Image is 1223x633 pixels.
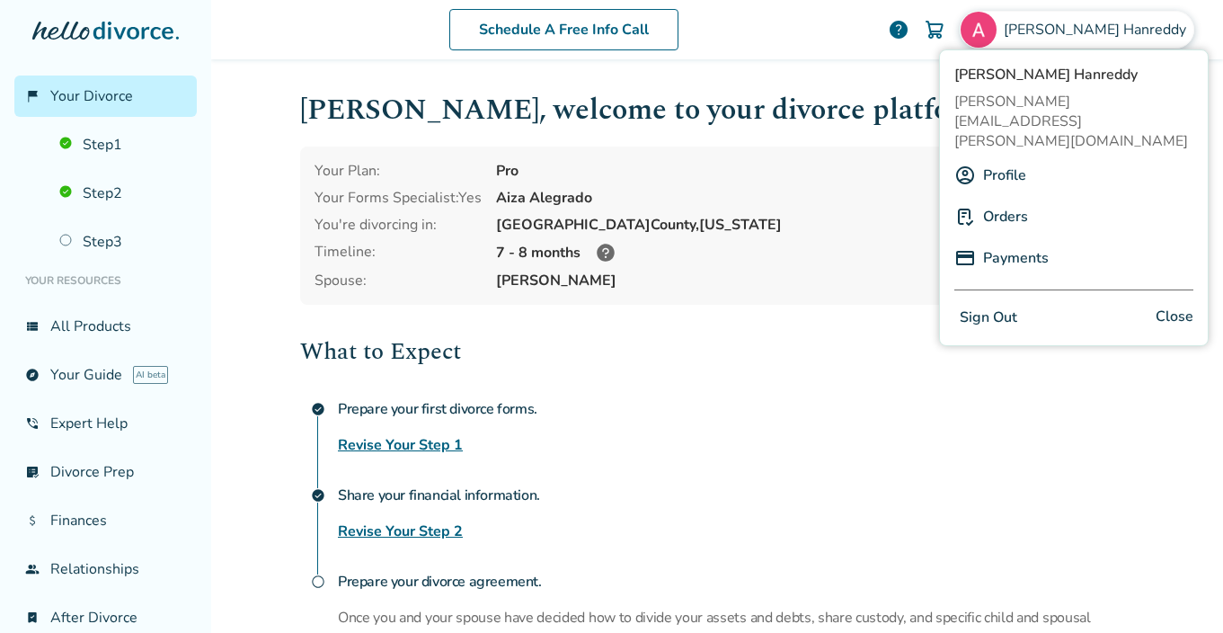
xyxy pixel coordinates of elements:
a: list_alt_checkDivorce Prep [14,451,197,493]
button: Sign Out [954,305,1023,331]
h4: Share your financial information. [338,477,1134,513]
a: view_listAll Products [14,306,197,347]
span: Close [1156,305,1193,331]
div: Your Plan: [315,161,482,181]
a: groupRelationships [14,548,197,590]
img: Cart [924,19,945,40]
h4: Prepare your divorce agreement. [338,564,1134,600]
a: Orders [983,200,1028,234]
span: list_alt_check [25,465,40,479]
h2: What to Expect [300,334,1134,370]
span: Your Divorce [50,86,133,106]
div: Aiza Alegrado [496,188,1120,208]
span: [PERSON_NAME] [496,271,1120,290]
span: check_circle [311,488,325,503]
h4: Prepare your first divorce forms. [338,391,1134,427]
a: Revise Your Step 1 [338,434,463,456]
a: exploreYour GuideAI beta [14,354,197,396]
span: view_list [25,319,40,334]
img: P [954,206,976,227]
div: Timeline: [315,242,482,263]
a: Step1 [49,124,197,165]
a: Payments [983,241,1049,275]
a: Step3 [49,221,197,263]
span: [PERSON_NAME][EMAIL_ADDRESS][PERSON_NAME][DOMAIN_NAME] [954,92,1193,151]
a: help [888,19,909,40]
span: radio_button_unchecked [311,575,325,589]
span: attach_money [25,513,40,528]
div: Your Forms Specialist: Yes [315,188,482,208]
span: check_circle [311,402,325,416]
span: phone_in_talk [25,416,40,431]
span: flag_2 [25,89,40,103]
div: 7 - 8 months [496,242,1120,263]
img: Amy Hanreddy [961,12,997,48]
a: flag_2Your Divorce [14,76,197,117]
div: Pro [496,161,1120,181]
span: AI beta [133,366,168,384]
a: phone_in_talkExpert Help [14,403,197,444]
div: You're divorcing in: [315,215,482,235]
span: bookmark_check [25,611,40,625]
iframe: Chat Widget [1133,547,1223,633]
a: Revise Your Step 2 [338,521,463,542]
h1: [PERSON_NAME] , welcome to your divorce platform. [300,88,1134,132]
a: attach_moneyFinances [14,500,197,541]
img: A [954,165,976,186]
div: [GEOGRAPHIC_DATA] County, [US_STATE] [496,215,1120,235]
span: [PERSON_NAME] Hanreddy [1004,20,1193,40]
span: group [25,562,40,576]
a: Profile [983,158,1026,192]
img: P [954,247,976,269]
span: [PERSON_NAME] Hanreddy [954,65,1193,85]
a: Schedule A Free Info Call [449,9,678,50]
span: explore [25,368,40,382]
span: Spouse: [315,271,482,290]
li: Your Resources [14,263,197,299]
a: Step2 [49,173,197,214]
